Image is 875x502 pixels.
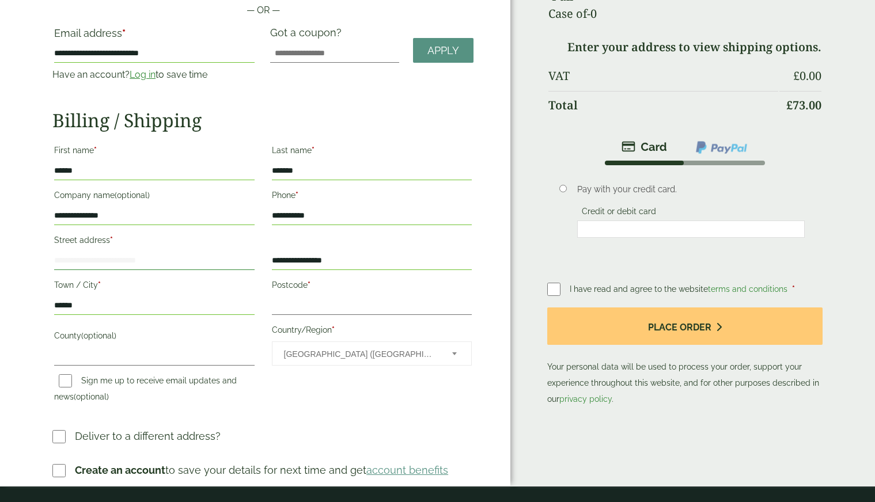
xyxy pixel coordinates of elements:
abbr: required [94,146,97,155]
img: stripe.png [622,140,667,154]
label: Town / City [54,277,254,296]
p: Deliver to a different address? [75,428,221,444]
label: Email address [54,28,254,44]
th: VAT [548,62,778,90]
span: I have read and agree to the website [570,284,790,294]
td: Enter your address to view shipping options. [548,33,821,61]
button: Place order [547,307,823,345]
abbr: required [308,280,310,290]
label: Credit or debit card [577,207,661,219]
input: Sign me up to receive email updates and news(optional) [59,374,72,387]
label: Street address [54,232,254,252]
bdi: 0.00 [793,68,821,83]
span: (optional) [74,392,109,401]
label: Sign me up to receive email updates and news [54,376,237,405]
a: Apply [413,38,474,63]
abbr: required [312,146,315,155]
th: Total [548,91,778,119]
img: ppcp-gateway.png [695,140,748,155]
label: Country/Region [272,322,472,341]
label: Company name [54,187,254,207]
abbr: required [110,235,113,245]
p: Pay with your credit card. [577,183,805,196]
label: First name [54,142,254,162]
label: Last name [272,142,472,162]
a: account benefits [366,464,448,476]
span: (optional) [81,331,116,340]
a: terms and conditions [708,284,787,294]
label: Phone [272,187,472,207]
bdi: 73.00 [786,97,821,113]
abbr: required [296,191,298,200]
iframe: Secure card payment input frame [581,224,801,234]
abbr: required [122,27,126,39]
label: Postcode [272,277,472,296]
p: to save your details for next time and get [75,462,448,478]
abbr: required [792,284,795,294]
span: United Kingdom (UK) [284,342,437,366]
p: — OR — [52,3,474,17]
label: County [54,328,254,347]
abbr: required [332,325,335,334]
label: Got a coupon? [270,26,346,44]
strong: Create an account [75,464,165,476]
span: £ [786,97,793,113]
a: Log in [130,69,156,80]
span: (optional) [115,191,150,200]
span: £ [793,68,800,83]
span: Apply [427,44,459,57]
h2: Billing / Shipping [52,109,474,131]
p: Have an account? to save time [52,68,256,82]
abbr: required [98,280,101,290]
p: Your personal data will be used to process your order, support your experience throughout this we... [547,307,823,407]
span: Country/Region [272,341,472,366]
a: privacy policy [559,394,612,404]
